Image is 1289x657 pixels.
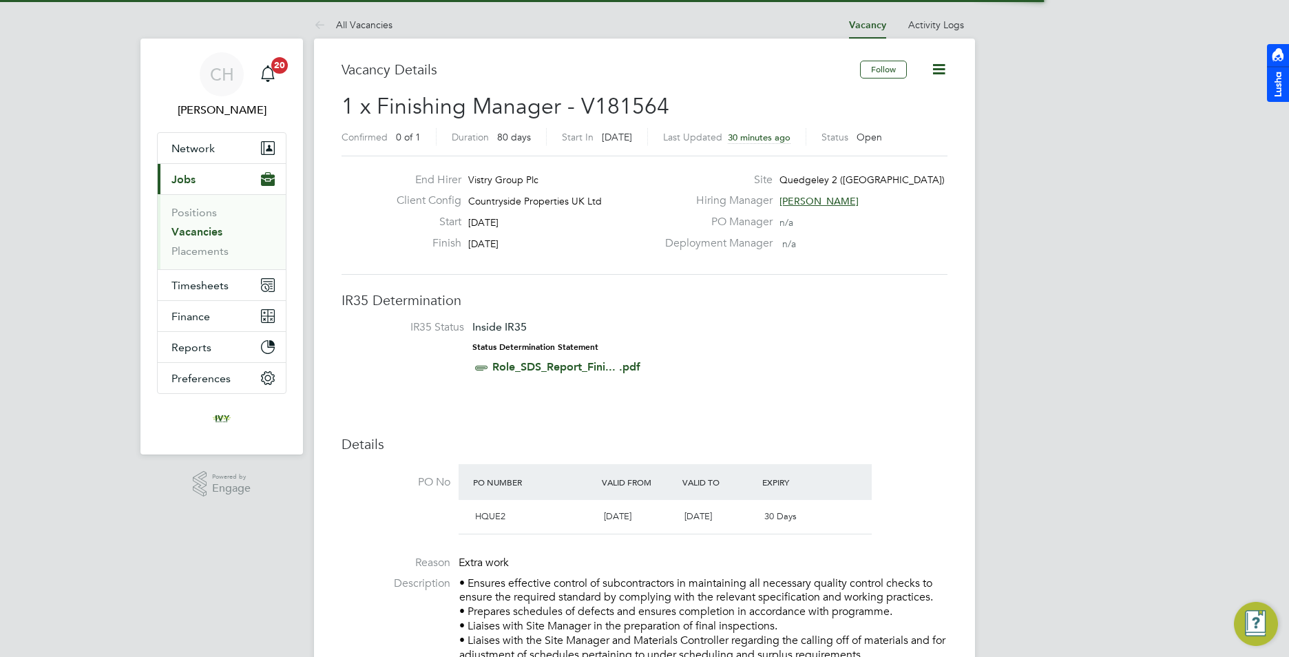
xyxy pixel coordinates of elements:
span: [DATE] [468,238,499,250]
span: Reports [171,341,211,354]
span: 20 [271,57,288,74]
span: HQUE2 [475,510,505,522]
a: Activity Logs [908,19,964,31]
label: PO No [342,475,450,490]
span: Finance [171,310,210,323]
a: Positions [171,206,217,219]
div: Valid From [598,470,679,494]
button: Finance [158,301,286,331]
span: Engage [212,483,251,494]
button: Jobs [158,164,286,194]
label: Site [657,173,773,187]
span: Vistry Group Plc [468,174,538,186]
label: Client Config [386,194,461,208]
span: n/a [782,238,796,250]
h3: Details [342,435,947,453]
span: [DATE] [684,510,712,522]
button: Engage Resource Center [1234,602,1278,646]
span: Open [857,131,882,143]
label: Hiring Manager [657,194,773,208]
a: Role_SDS_Report_Fini... .pdf [492,360,640,373]
label: End Hirer [386,173,461,187]
h3: IR35 Determination [342,291,947,309]
label: Confirmed [342,131,388,143]
label: Description [342,576,450,591]
button: Follow [860,61,907,79]
label: Start In [562,131,594,143]
span: 0 of 1 [396,131,421,143]
a: CH[PERSON_NAME] [157,52,286,118]
span: Network [171,142,215,155]
a: 20 [254,52,282,96]
span: Jobs [171,173,196,186]
a: Go to home page [157,408,286,430]
span: Charlie Hobbs [157,102,286,118]
span: 1 x Finishing Manager - V181564 [342,93,669,120]
img: ivyresourcegroup-logo-retina.png [211,408,233,430]
div: PO Number [470,470,598,494]
button: Reports [158,332,286,362]
span: CH [210,65,234,83]
span: [DATE] [604,510,631,522]
div: Expiry [759,470,839,494]
span: Powered by [212,471,251,483]
label: Finish [386,236,461,251]
span: 80 days [497,131,531,143]
div: Jobs [158,194,286,269]
label: PO Manager [657,215,773,229]
a: Placements [171,244,229,258]
a: Powered byEngage [193,471,251,497]
span: [DATE] [602,131,632,143]
span: Timesheets [171,279,229,292]
h3: Vacancy Details [342,61,860,79]
span: [DATE] [468,216,499,229]
span: Inside IR35 [472,320,527,333]
a: Vacancy [849,19,886,31]
label: Start [386,215,461,229]
span: Countryside Properties UK Ltd [468,195,602,207]
span: 30 minutes ago [728,132,790,143]
strong: Status Determination Statement [472,342,598,352]
label: Status [821,131,848,143]
label: Reason [342,556,450,570]
label: Deployment Manager [657,236,773,251]
span: Preferences [171,372,231,385]
span: 30 Days [764,510,797,522]
label: Duration [452,131,489,143]
div: Valid To [679,470,759,494]
button: Preferences [158,363,286,393]
span: [PERSON_NAME] [779,195,859,207]
label: Last Updated [663,131,722,143]
span: Quedgeley 2 ([GEOGRAPHIC_DATA]) [779,174,945,186]
label: IR35 Status [355,320,464,335]
button: Timesheets [158,270,286,300]
span: n/a [779,216,793,229]
a: All Vacancies [314,19,392,31]
a: Vacancies [171,225,222,238]
span: Extra work [459,556,509,570]
button: Network [158,133,286,163]
nav: Main navigation [140,39,303,455]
